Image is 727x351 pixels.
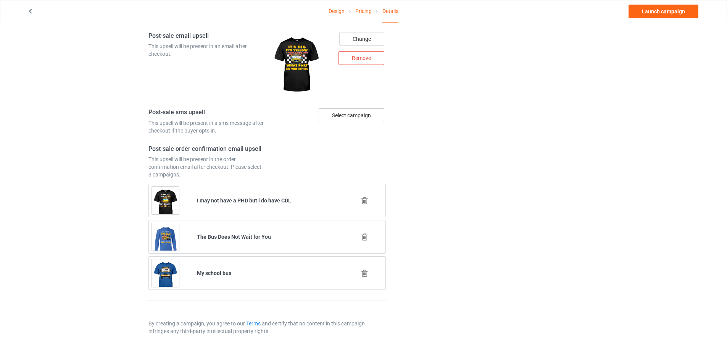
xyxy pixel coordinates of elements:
div: Remove [339,51,384,65]
h4: Post-sale sms upsell [148,108,264,116]
div: This upsell will be present in an email after checkout. [148,42,264,58]
div: Change [339,32,384,46]
div: This upsell will be present in the order confirmation email after checkout. Please select 3 campa... [148,155,264,178]
h4: Post-sale email upsell [148,32,264,40]
div: Select campaign [319,108,384,122]
b: The Bus Does Not Wait for You [197,234,271,240]
div: Details [382,0,398,23]
a: Design [329,0,345,22]
a: Launch campaign [629,5,698,18]
p: By creating a campaign, you agree to our and certify that no content in this campaign infringes a... [148,320,386,335]
a: Terms [246,320,261,327]
div: This upsell will be present in a sms message after checkout if the buyer opts in. [148,119,264,134]
h4: Post-sale order confirmation email upsell [148,145,264,153]
img: regular.jpg [270,32,322,98]
b: My school bus [197,270,231,276]
b: I may not have a PHD but i do have CDL [197,197,291,204]
a: Pricing [355,0,372,22]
